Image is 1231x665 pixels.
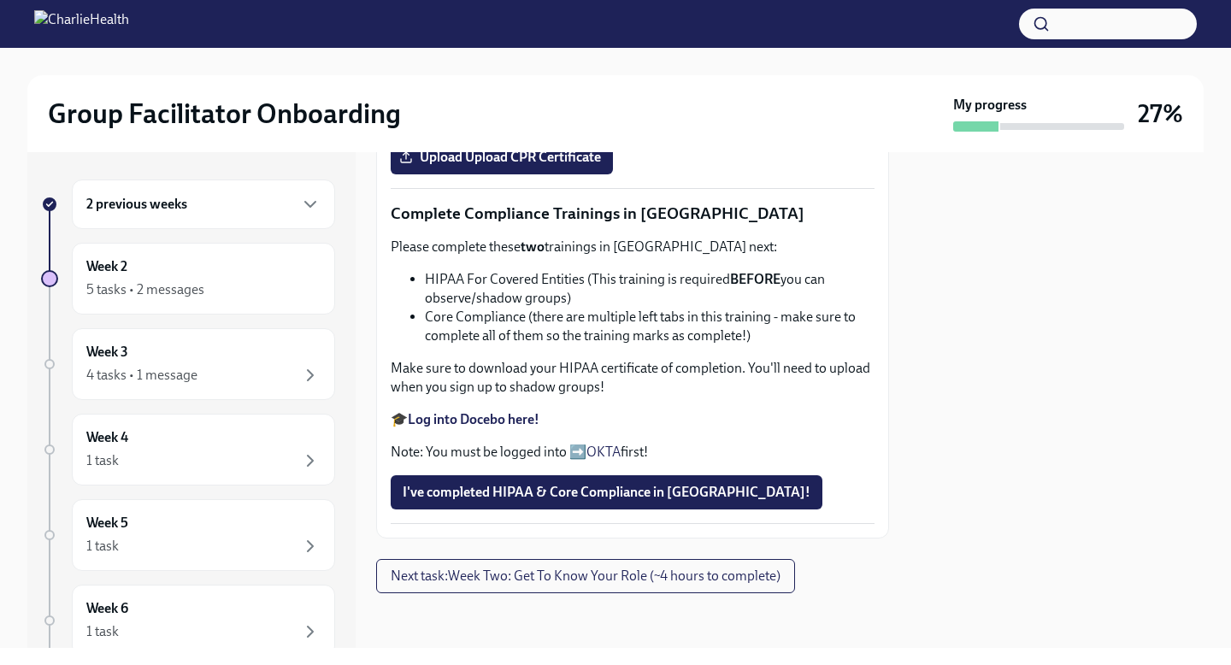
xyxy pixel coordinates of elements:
[425,308,875,345] li: Core Compliance (there are multiple left tabs in this training - make sure to complete all of the...
[953,96,1027,115] strong: My progress
[86,451,119,470] div: 1 task
[86,257,127,276] h6: Week 2
[730,271,780,287] strong: BEFORE
[86,537,119,556] div: 1 task
[391,140,613,174] label: Upload Upload CPR Certificate
[425,270,875,308] li: HIPAA For Covered Entities (This training is required you can observe/shadow groups)
[41,328,335,400] a: Week 34 tasks • 1 message
[86,366,197,385] div: 4 tasks • 1 message
[48,97,401,131] h2: Group Facilitator Onboarding
[86,514,128,533] h6: Week 5
[391,568,780,585] span: Next task : Week Two: Get To Know Your Role (~4 hours to complete)
[86,280,204,299] div: 5 tasks • 2 messages
[86,195,187,214] h6: 2 previous weeks
[41,243,335,315] a: Week 25 tasks • 2 messages
[86,622,119,641] div: 1 task
[391,475,822,509] button: I've completed HIPAA & Core Compliance in [GEOGRAPHIC_DATA]!
[403,484,810,501] span: I've completed HIPAA & Core Compliance in [GEOGRAPHIC_DATA]!
[376,559,795,593] button: Next task:Week Two: Get To Know Your Role (~4 hours to complete)
[86,428,128,447] h6: Week 4
[391,359,875,397] p: Make sure to download your HIPAA certificate of completion. You'll need to upload when you sign u...
[86,343,128,362] h6: Week 3
[41,585,335,656] a: Week 61 task
[41,499,335,571] a: Week 51 task
[1138,98,1183,129] h3: 27%
[391,443,875,462] p: Note: You must be logged into ➡️ first!
[391,203,875,225] p: Complete Compliance Trainings in [GEOGRAPHIC_DATA]
[586,444,621,460] a: OKTA
[391,238,875,256] p: Please complete these trainings in [GEOGRAPHIC_DATA] next:
[391,410,875,429] p: 🎓
[41,414,335,486] a: Week 41 task
[72,179,335,229] div: 2 previous weeks
[403,149,601,166] span: Upload Upload CPR Certificate
[34,10,129,38] img: CharlieHealth
[521,238,545,255] strong: two
[408,411,539,427] a: Log into Docebo here!
[86,599,128,618] h6: Week 6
